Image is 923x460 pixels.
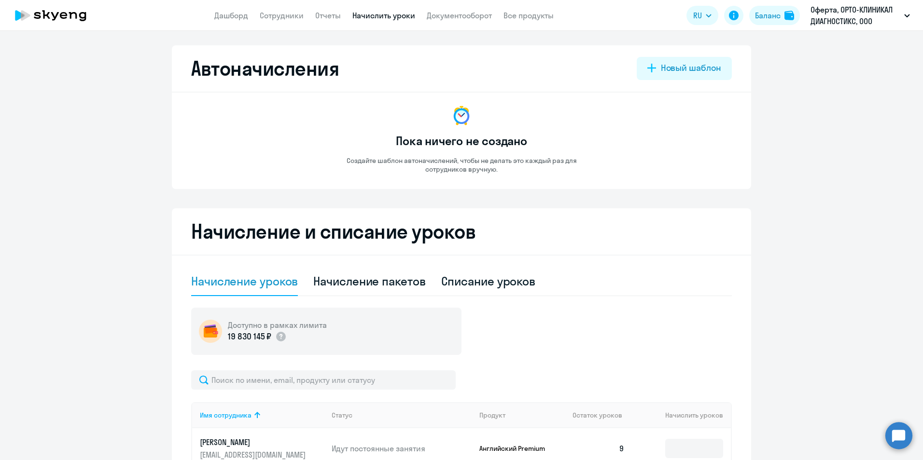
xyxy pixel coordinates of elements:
[315,11,341,20] a: Отчеты
[661,62,721,74] div: Новый шаблон
[396,133,527,149] h3: Пока ничего не создано
[191,273,298,289] div: Начисление уроков
[632,402,731,428] th: Начислить уроков
[332,411,472,419] div: Статус
[573,411,622,419] span: Остаток уроков
[332,411,352,419] div: Статус
[352,11,415,20] a: Начислить уроки
[260,11,304,20] a: Сотрудники
[479,411,565,419] div: Продукт
[200,411,324,419] div: Имя сотрудника
[332,443,472,454] p: Идут постоянные занятия
[313,273,425,289] div: Начисление пакетов
[479,411,505,419] div: Продукт
[806,4,915,27] button: Оферта, ОРТО-КЛИНИКАЛ ДИАГНОСТИКС, ООО
[199,320,222,343] img: wallet-circle.png
[784,11,794,20] img: balance
[637,57,732,80] button: Новый шаблон
[191,57,339,80] h2: Автоначисления
[427,11,492,20] a: Документооборот
[200,437,324,460] a: [PERSON_NAME][EMAIL_ADDRESS][DOMAIN_NAME]
[200,437,308,447] p: [PERSON_NAME]
[214,11,248,20] a: Дашборд
[479,444,552,453] p: Английский Premium
[441,273,536,289] div: Списание уроков
[686,6,718,25] button: RU
[755,10,781,21] div: Баланс
[811,4,900,27] p: Оферта, ОРТО-КЛИНИКАЛ ДИАГНОСТИКС, ООО
[228,330,271,343] p: 19 830 145 ₽
[326,156,597,174] p: Создайте шаблон автоначислений, чтобы не делать это каждый раз для сотрудников вручную.
[191,220,732,243] h2: Начисление и списание уроков
[228,320,327,330] h5: Доступно в рамках лимита
[200,449,308,460] p: [EMAIL_ADDRESS][DOMAIN_NAME]
[503,11,554,20] a: Все продукты
[191,370,456,390] input: Поиск по имени, email, продукту или статусу
[749,6,800,25] button: Балансbalance
[200,411,252,419] div: Имя сотрудника
[573,411,632,419] div: Остаток уроков
[693,10,702,21] span: RU
[450,104,473,127] img: no-data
